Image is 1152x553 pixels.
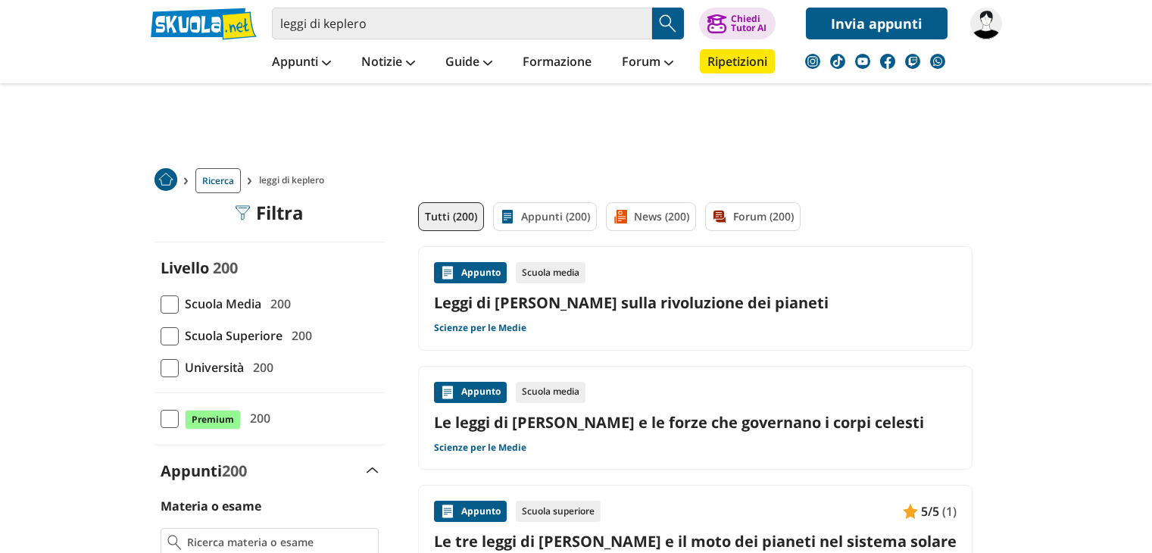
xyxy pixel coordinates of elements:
[500,209,515,224] img: Appunti filtro contenuto
[434,412,957,433] a: Le leggi di [PERSON_NAME] e le forze che governano i corpi celesti
[731,14,766,33] div: Chiedi Tutor AI
[222,461,247,481] span: 200
[161,258,209,278] label: Livello
[855,54,870,69] img: youtube
[805,54,820,69] img: instagram
[493,202,597,231] a: Appunti (200)
[442,49,496,77] a: Guide
[942,501,957,521] span: (1)
[434,382,507,403] div: Appunto
[286,326,312,345] span: 200
[516,382,585,403] div: Scuola media
[247,358,273,377] span: 200
[806,8,948,39] a: Invia appunti
[712,209,727,224] img: Forum filtro contenuto
[440,385,455,400] img: Appunti contenuto
[161,461,247,481] label: Appunti
[700,49,775,73] a: Ripetizioni
[903,504,918,519] img: Appunti contenuto
[618,49,677,77] a: Forum
[434,531,957,551] a: Le tre leggi di [PERSON_NAME] e il moto dei pianeti nel sistema solare
[657,12,679,35] img: Cerca appunti, riassunti o versioni
[516,262,585,283] div: Scuola media
[179,358,244,377] span: Università
[699,8,776,39] button: ChiediTutor AI
[905,54,920,69] img: twitch
[516,501,601,522] div: Scuola superiore
[434,292,957,313] a: Leggi di [PERSON_NAME] sulla rivoluzione dei pianeti
[161,498,261,514] label: Materia o esame
[244,408,270,428] span: 200
[187,535,371,550] input: Ricerca materia o esame
[434,501,507,522] div: Appunto
[167,535,182,550] img: Ricerca materia o esame
[652,8,684,39] button: Search Button
[970,8,1002,39] img: daniele.lamalfa
[930,54,945,69] img: WhatsApp
[213,258,238,278] span: 200
[272,8,652,39] input: Cerca appunti, riassunti o versioni
[264,294,291,314] span: 200
[155,168,177,193] a: Home
[268,49,335,77] a: Appunti
[357,49,419,77] a: Notizie
[195,168,241,193] a: Ricerca
[434,442,526,454] a: Scienze per le Medie
[880,54,895,69] img: facebook
[613,209,628,224] img: News filtro contenuto
[185,410,241,430] span: Premium
[830,54,845,69] img: tiktok
[921,501,939,521] span: 5/5
[235,202,304,223] div: Filtra
[155,168,177,191] img: Home
[519,49,595,77] a: Formazione
[259,168,330,193] span: leggi di keplero
[367,467,379,473] img: Apri e chiudi sezione
[179,326,283,345] span: Scuola Superiore
[440,265,455,280] img: Appunti contenuto
[606,202,696,231] a: News (200)
[434,322,526,334] a: Scienze per le Medie
[235,205,250,220] img: Filtra filtri mobile
[440,504,455,519] img: Appunti contenuto
[418,202,484,231] a: Tutti (200)
[179,294,261,314] span: Scuola Media
[434,262,507,283] div: Appunto
[705,202,801,231] a: Forum (200)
